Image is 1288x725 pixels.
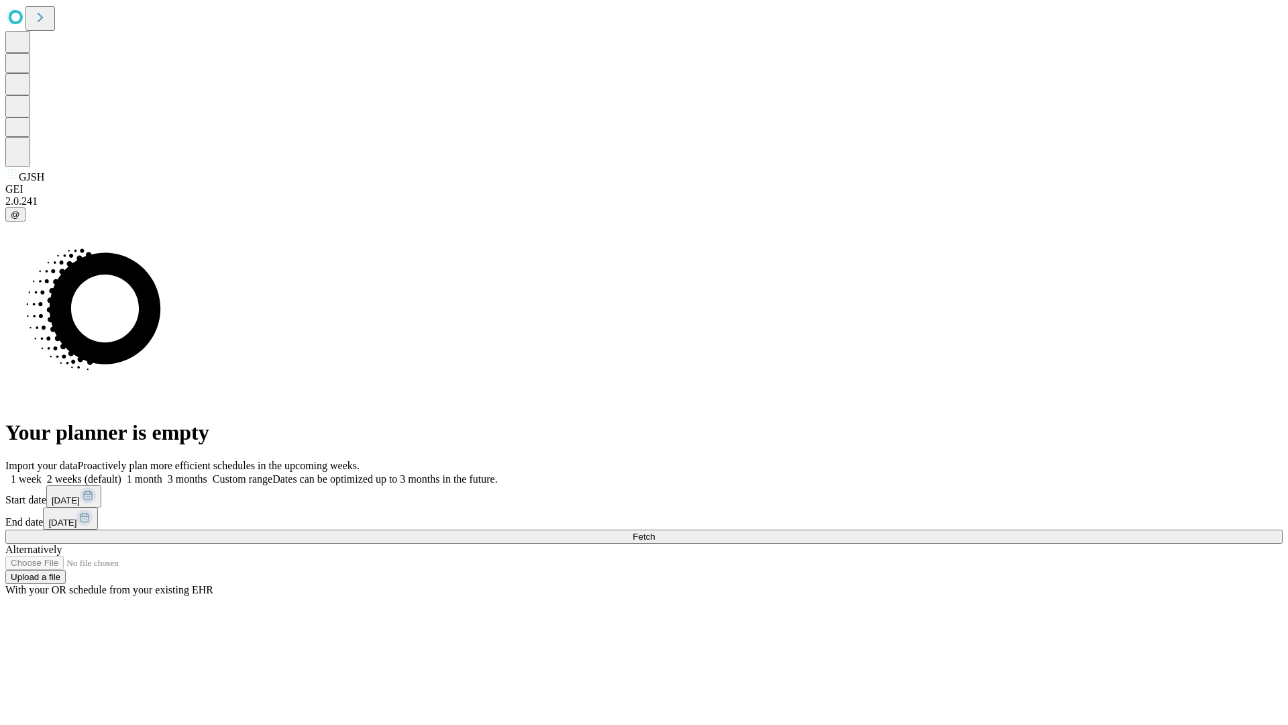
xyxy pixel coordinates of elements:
div: End date [5,507,1283,530]
span: Alternatively [5,544,62,555]
span: 1 week [11,473,42,485]
span: Dates can be optimized up to 3 months in the future. [272,473,497,485]
div: GEI [5,183,1283,195]
span: Custom range [213,473,272,485]
span: 2 weeks (default) [47,473,121,485]
span: Import your data [5,460,78,471]
div: Start date [5,485,1283,507]
span: 3 months [168,473,207,485]
span: GJSH [19,171,44,183]
h1: Your planner is empty [5,420,1283,445]
div: 2.0.241 [5,195,1283,207]
span: [DATE] [48,518,76,528]
span: Proactively plan more efficient schedules in the upcoming weeks. [78,460,360,471]
button: Fetch [5,530,1283,544]
span: 1 month [127,473,162,485]
button: Upload a file [5,570,66,584]
span: Fetch [633,532,655,542]
span: @ [11,209,20,220]
button: @ [5,207,25,222]
span: [DATE] [52,495,80,505]
button: [DATE] [46,485,101,507]
button: [DATE] [43,507,98,530]
span: With your OR schedule from your existing EHR [5,584,213,595]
